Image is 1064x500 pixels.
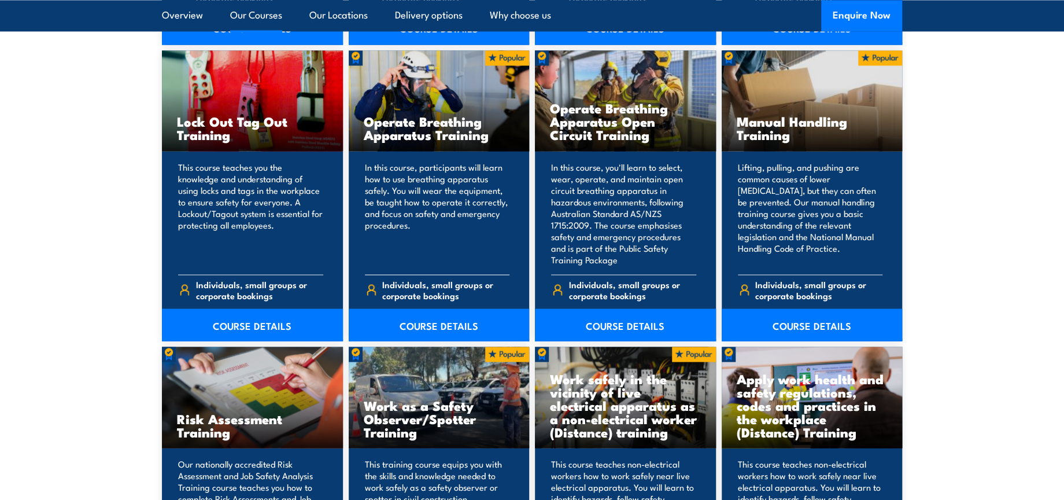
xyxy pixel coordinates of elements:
h3: Manual Handling Training [737,115,888,141]
p: In this course, participants will learn how to use breathing apparatus safely. You will wear the ... [365,161,510,265]
h3: Operate Breathing Apparatus Open Circuit Training [550,101,701,141]
a: COURSE DETAILS [535,308,716,341]
p: This course teaches you the knowledge and understanding of using locks and tags in the workplace ... [178,161,323,265]
a: COURSE DETAILS [162,308,343,341]
a: COURSE DETAILS [722,308,903,341]
a: COURSE DETAILS [349,308,530,341]
span: Individuals, small groups or corporate bookings [196,278,323,300]
h3: Work as a Safety Observer/Spotter Training [364,398,515,438]
h3: Risk Assessment Training [177,411,328,438]
h3: Lock Out Tag Out Training [177,115,328,141]
p: In this course, you'll learn to select, wear, operate, and maintain open circuit breathing appara... [551,161,696,265]
span: Individuals, small groups or corporate bookings [569,278,696,300]
span: Individuals, small groups or corporate bookings [755,278,882,300]
h3: Work safely in the vicinity of live electrical apparatus as a non-electrical worker (Distance) tr... [550,372,701,438]
span: Individuals, small groups or corporate bookings [382,278,509,300]
h3: Apply work health and safety regulations, codes and practices in the workplace (Distance) Training [737,372,888,438]
h3: Operate Breathing Apparatus Training [364,115,515,141]
p: Lifting, pulling, and pushing are common causes of lower [MEDICAL_DATA], but they can often be pr... [738,161,883,265]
